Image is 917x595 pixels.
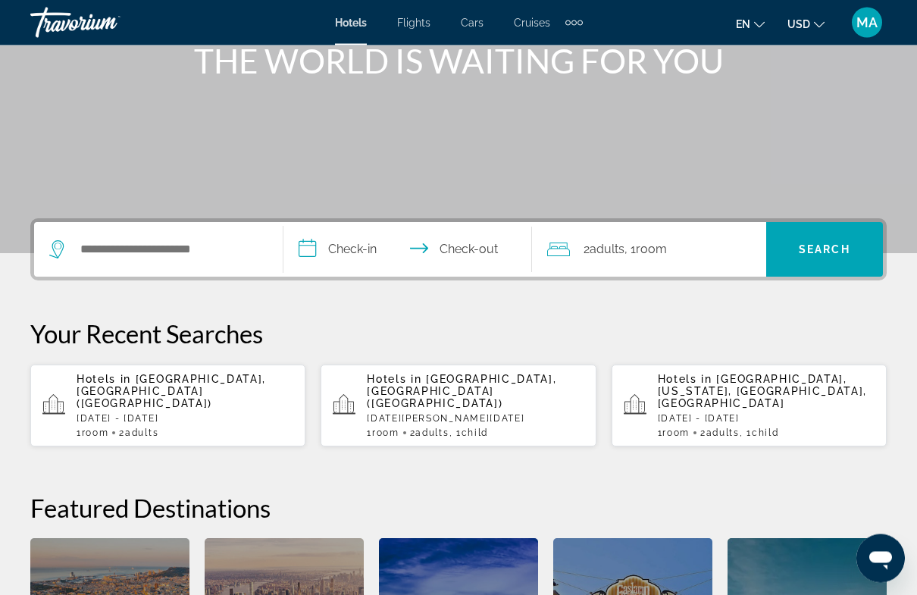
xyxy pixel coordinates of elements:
[662,428,690,439] span: Room
[283,223,533,277] button: Select check in and out date
[590,243,624,257] span: Adults
[77,414,293,424] p: [DATE] - [DATE]
[799,244,850,256] span: Search
[847,7,887,39] button: User Menu
[321,365,596,448] button: Hotels in [GEOGRAPHIC_DATA], [GEOGRAPHIC_DATA] ([GEOGRAPHIC_DATA])[DATE][PERSON_NAME][DATE]1Room2...
[79,239,260,261] input: Search hotel destination
[82,428,109,439] span: Room
[367,374,421,386] span: Hotels in
[77,428,108,439] span: 1
[636,243,667,257] span: Room
[372,428,399,439] span: Room
[752,428,778,439] span: Child
[736,18,750,30] span: en
[119,428,158,439] span: 2
[584,240,624,261] span: 2
[856,15,878,30] span: MA
[612,365,887,448] button: Hotels in [GEOGRAPHIC_DATA], [US_STATE], [GEOGRAPHIC_DATA], [GEOGRAPHIC_DATA][DATE] - [DATE]1Room...
[462,428,488,439] span: Child
[658,374,867,410] span: [GEOGRAPHIC_DATA], [US_STATE], [GEOGRAPHIC_DATA], [GEOGRAPHIC_DATA]
[174,42,743,81] h1: THE WORLD IS WAITING FOR YOU
[410,428,449,439] span: 2
[787,13,825,35] button: Change currency
[125,428,158,439] span: Adults
[565,11,583,35] button: Extra navigation items
[532,223,766,277] button: Travelers: 2 adults, 0 children
[740,428,778,439] span: , 1
[77,374,266,410] span: [GEOGRAPHIC_DATA], [GEOGRAPHIC_DATA] ([GEOGRAPHIC_DATA])
[787,18,810,30] span: USD
[34,223,883,277] div: Search widget
[706,428,740,439] span: Adults
[30,3,182,42] a: Travorium
[449,428,488,439] span: , 1
[658,414,875,424] p: [DATE] - [DATE]
[397,17,430,29] a: Flights
[367,414,584,424] p: [DATE][PERSON_NAME][DATE]
[624,240,667,261] span: , 1
[335,17,367,29] a: Hotels
[736,13,765,35] button: Change language
[766,223,883,277] button: Search
[461,17,484,29] a: Cars
[30,319,887,349] p: Your Recent Searches
[367,374,556,410] span: [GEOGRAPHIC_DATA], [GEOGRAPHIC_DATA] ([GEOGRAPHIC_DATA])
[415,428,449,439] span: Adults
[30,493,887,524] h2: Featured Destinations
[77,374,131,386] span: Hotels in
[658,428,690,439] span: 1
[30,365,305,448] button: Hotels in [GEOGRAPHIC_DATA], [GEOGRAPHIC_DATA] ([GEOGRAPHIC_DATA])[DATE] - [DATE]1Room2Adults
[856,534,905,583] iframe: Button to launch messaging window
[367,428,399,439] span: 1
[658,374,712,386] span: Hotels in
[700,428,740,439] span: 2
[514,17,550,29] a: Cruises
